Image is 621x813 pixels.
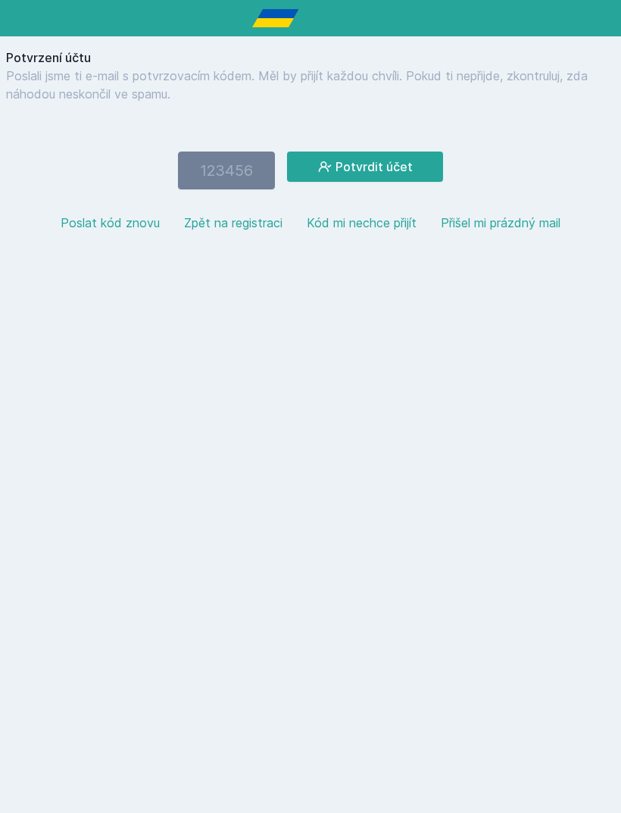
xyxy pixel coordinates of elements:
[6,48,615,67] h1: Potvrzení účtu
[61,214,160,232] button: Poslat kód znovu
[178,152,275,189] input: 123456
[307,214,417,232] button: Kód mi nechce přijít
[287,152,443,182] button: Potvrdit účet
[184,214,282,232] button: Zpět na registraci
[6,67,615,103] p: Poslali jsme ti e-mail s potvrzovacím kódem. Měl by přijít každou chvíli. Pokud ti nepřijde, zkon...
[441,214,560,232] button: Přišel mi prázdný mail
